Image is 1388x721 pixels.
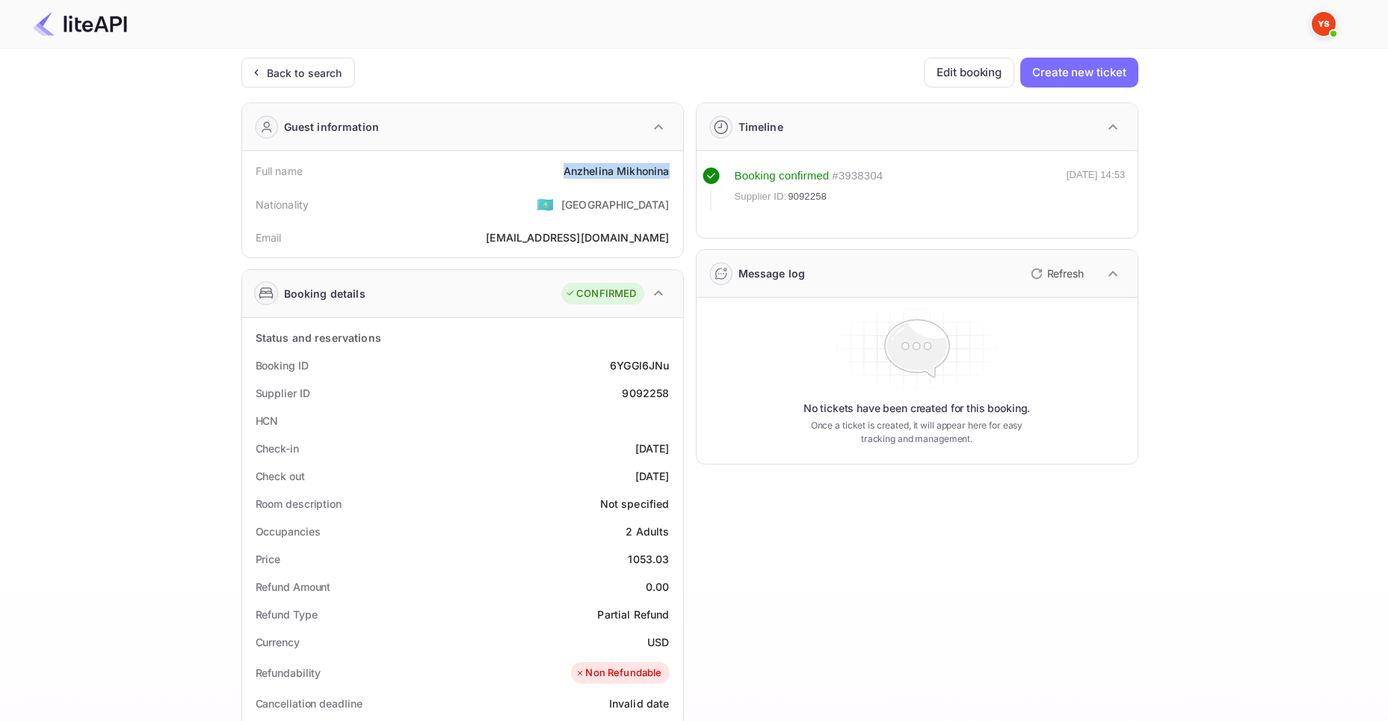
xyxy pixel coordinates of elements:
[256,579,331,595] div: Refund Amount
[738,266,806,281] div: Message log
[626,524,669,539] div: 2 Adults
[565,286,636,301] div: CONFIRMED
[256,413,279,429] div: HCN
[256,551,281,567] div: Price
[256,441,299,456] div: Check-in
[537,191,554,218] span: United States
[735,168,830,185] div: Booking confirmed
[1067,168,1126,211] div: [DATE] 14:53
[622,385,669,401] div: 9092258
[799,419,1035,446] p: Once a ticket is created, it will appear here for easy tracking and management.
[635,441,670,456] div: [DATE]
[610,358,669,373] div: 6YGGl6JNu
[1020,58,1138,88] button: Create new ticket
[597,607,669,622] div: Partial Refund
[256,197,309,212] div: Nationality
[832,168,883,185] div: # 3938304
[486,230,669,245] div: [EMAIL_ADDRESS][DOMAIN_NAME]
[738,119,783,135] div: Timeline
[33,12,127,36] img: LiteAPI Logo
[256,230,282,245] div: Email
[284,119,380,135] div: Guest information
[256,330,381,346] div: Status and reservations
[284,286,365,301] div: Booking details
[256,634,300,650] div: Currency
[256,524,321,539] div: Occupancies
[600,496,670,512] div: Not specified
[1312,12,1336,36] img: Yandex Support
[735,189,787,204] span: Supplier ID:
[256,163,303,179] div: Full name
[256,607,318,622] div: Refund Type
[256,496,342,512] div: Room description
[256,468,305,484] div: Check out
[804,401,1031,416] p: No tickets have been created for this booking.
[267,65,342,81] div: Back to search
[635,468,670,484] div: [DATE]
[646,579,670,595] div: 0.00
[256,665,321,681] div: Refundability
[575,666,661,681] div: Non Refundable
[924,58,1014,88] button: Edit booking
[564,163,670,179] div: Anzhelina Mikhonina
[788,189,827,204] span: 9092258
[1022,262,1090,286] button: Refresh
[628,551,669,567] div: 1053.03
[609,696,670,711] div: Invalid date
[256,385,310,401] div: Supplier ID
[561,197,670,212] div: [GEOGRAPHIC_DATA]
[256,358,309,373] div: Booking ID
[256,696,363,711] div: Cancellation deadline
[1047,266,1084,281] p: Refresh
[647,634,669,650] div: USD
